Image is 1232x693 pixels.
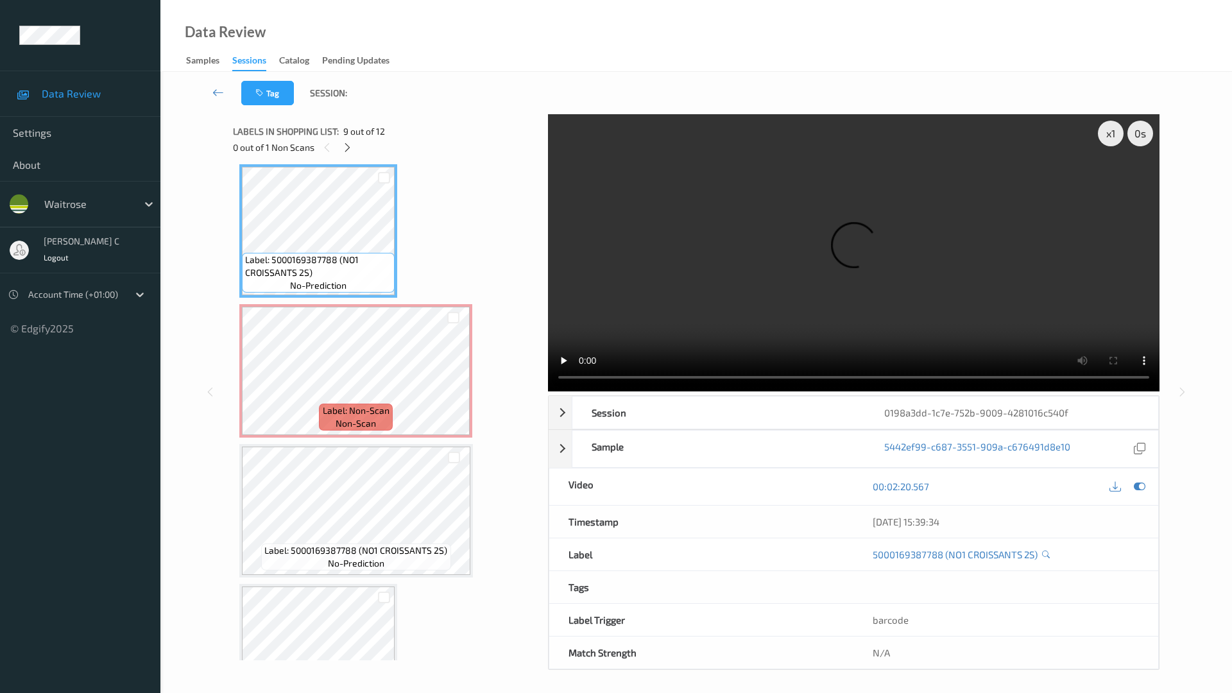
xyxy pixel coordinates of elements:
div: Match Strength [549,637,854,669]
div: x 1 [1098,121,1124,146]
span: Label: 5000169387788 (NO1 CROISSANTS 2S) [264,544,447,557]
span: 9 out of 12 [343,125,385,138]
span: no-prediction [290,279,346,292]
a: Catalog [279,52,322,70]
div: Sample5442ef99-c687-3551-909a-c676491d8e10 [549,430,1159,468]
div: Video [549,468,854,505]
div: 0 out of 1 Non Scans [233,139,539,155]
div: Session [572,397,866,429]
div: Data Review [185,26,266,38]
div: Label Trigger [549,604,854,636]
div: [DATE] 15:39:34 [873,515,1139,528]
div: Sessions [232,54,266,71]
a: 5442ef99-c687-3551-909a-c676491d8e10 [884,440,1070,458]
div: 0198a3dd-1c7e-752b-9009-4281016c540f [865,397,1158,429]
div: Session0198a3dd-1c7e-752b-9009-4281016c540f [549,396,1159,429]
span: Label: 5000169387788 (NO1 CROISSANTS 2S) [245,253,391,279]
div: Label [549,538,854,570]
div: Tags [549,571,854,603]
div: barcode [853,604,1158,636]
span: Labels in shopping list: [233,125,339,138]
a: 5000169387788 (NO1 CROISSANTS 2S) [873,548,1038,561]
span: no-prediction [328,557,384,570]
button: Tag [241,81,294,105]
a: Samples [186,52,232,70]
a: 00:02:20.567 [873,480,929,493]
div: 0 s [1127,121,1153,146]
div: Catalog [279,54,309,70]
a: Sessions [232,52,279,71]
a: Pending Updates [322,52,402,70]
span: non-scan [336,417,376,430]
div: Pending Updates [322,54,389,70]
div: Samples [186,54,219,70]
div: Sample [572,431,866,467]
div: Timestamp [549,506,854,538]
span: Label: Non-Scan [323,404,389,417]
div: N/A [853,637,1158,669]
span: Session: [310,87,347,99]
